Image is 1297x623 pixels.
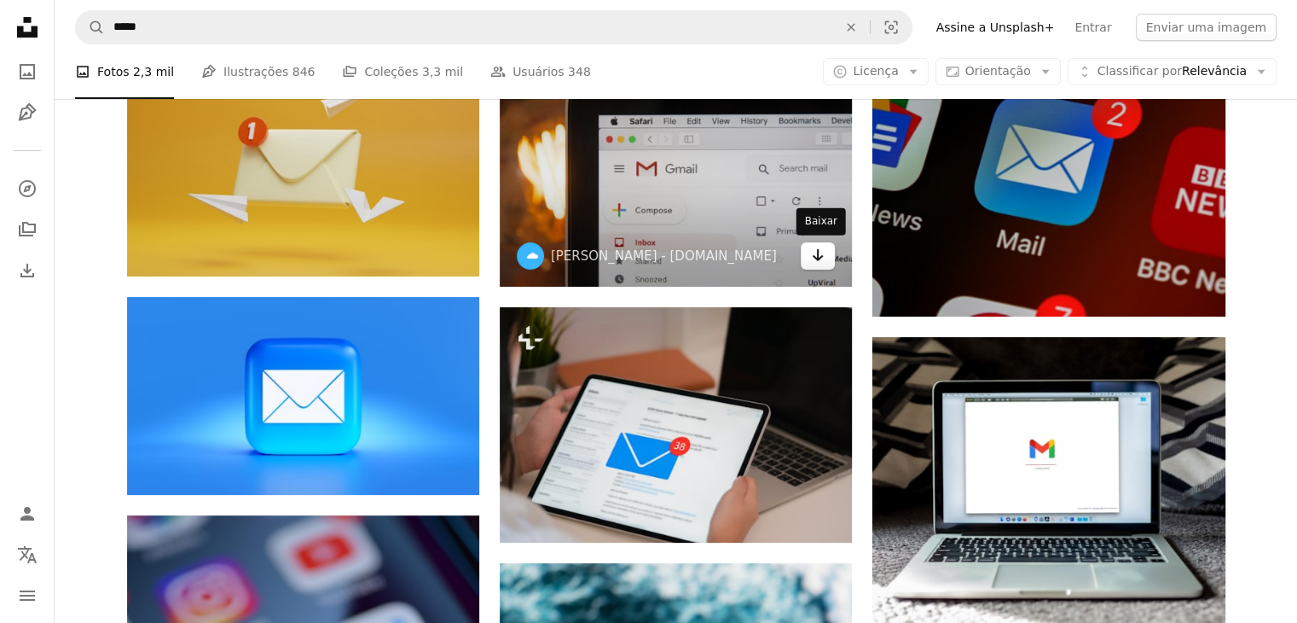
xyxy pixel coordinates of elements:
a: [PERSON_NAME] - [DOMAIN_NAME] [551,247,777,265]
img: Jogo de adivinhação de logotipo azul e branco [872,52,1225,317]
span: Classificar por [1097,64,1182,78]
img: Ir para o perfil de Stephen Phillips - Hostreviews.co.uk [517,242,544,270]
a: Jogo de adivinhação de logotipo azul e branco [872,176,1225,191]
span: 348 [568,62,591,81]
a: Ilustrações 846 [201,44,315,99]
a: Entrar [1064,14,1121,41]
img: Empresária lendo caixa de e-mail do tablet moderno [500,307,852,542]
img: um botão azul com um envelope branco [127,297,479,495]
button: Licença [823,58,928,85]
a: Fotos [10,55,44,89]
a: Empresária lendo caixa de e-mail do tablet moderno [500,416,852,432]
a: Ilustrações [10,96,44,130]
button: Pesquisa visual [871,11,912,44]
form: Pesquise conteúdo visual em todo o site [75,10,912,44]
button: Pesquise na Unsplash [76,11,105,44]
a: Assine a Unsplash+ [926,14,1065,41]
a: Ícone de envelope com ícone de mensagem não lida com plano de papel em um plano de fundo amarelo ... [127,156,479,172]
button: Idioma [10,538,44,572]
button: Orientação [935,58,1061,85]
button: Classificar porRelevância [1068,58,1277,85]
img: computador portátil preto [500,52,852,287]
span: 846 [292,62,316,81]
a: Entrar / Cadastrar-se [10,497,44,531]
a: Usuários 348 [490,44,591,99]
a: Coleções 3,3 mil [342,44,463,99]
button: Enviar uma imagem [1136,14,1277,41]
span: Licença [853,64,898,78]
a: Histórico de downloads [10,253,44,288]
a: macbook pro on black textile [872,472,1225,487]
button: Limpar [832,11,870,44]
span: 3,3 mil [422,62,463,81]
a: um botão azul com um envelope branco [127,387,479,403]
span: Relevância [1097,63,1247,80]
div: Baixar [796,208,846,236]
a: computador portátil preto [500,161,852,177]
button: Menu [10,579,44,613]
a: Baixar [801,242,835,270]
a: Início — Unsplash [10,10,44,48]
a: Coleções [10,213,44,247]
img: macbook pro on black textile [872,337,1225,623]
span: Orientação [965,64,1031,78]
img: Ícone de envelope com ícone de mensagem não lida com plano de papel em um plano de fundo amarelo ... [127,52,479,277]
a: Explorar [10,172,44,206]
